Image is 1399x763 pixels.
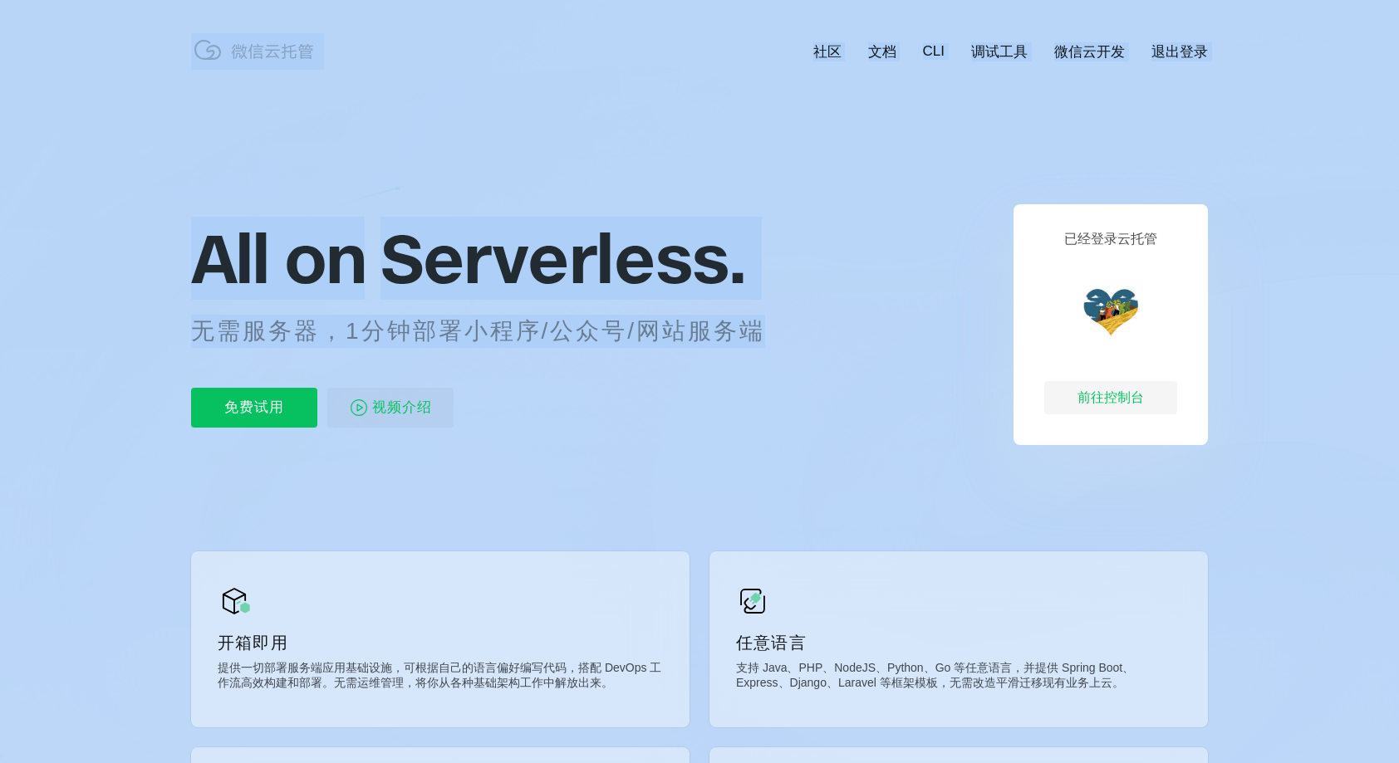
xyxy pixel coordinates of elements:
div: 前往控制台 [1044,381,1177,414]
p: 已经登录云托管 [1064,231,1157,248]
a: 退出登录 [1151,42,1208,61]
a: CLI [923,43,945,60]
p: 无需服务器，1分钟部署小程序/公众号/网站服务端 [191,315,796,348]
p: 支持 Java、PHP、NodeJS、Python、Go 等任意语言，并提供 Spring Boot、Express、Django、Laravel 等框架模板，无需改造平滑迁移现有业务上云。 [736,661,1181,694]
a: 社区 [813,42,842,61]
a: 调试工具 [971,42,1028,61]
p: 免费试用 [191,388,317,428]
img: 微信云托管 [191,33,324,66]
a: 微信云开发 [1054,42,1125,61]
span: All on [191,217,365,300]
p: 提供一切部署服务端应用基础设施，可根据自己的语言偏好编写代码，搭配 DevOps 工作流高效构建和部署。无需运维管理，将你从各种基础架构工作中解放出来。 [218,661,663,694]
p: 任意语言 [736,631,1181,654]
img: video_play.svg [349,398,369,418]
p: 开箱即用 [218,631,663,654]
a: 微信云托管 [191,55,324,69]
span: 视频介绍 [372,388,432,428]
a: 文档 [868,42,896,61]
span: Serverless. [380,217,745,300]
